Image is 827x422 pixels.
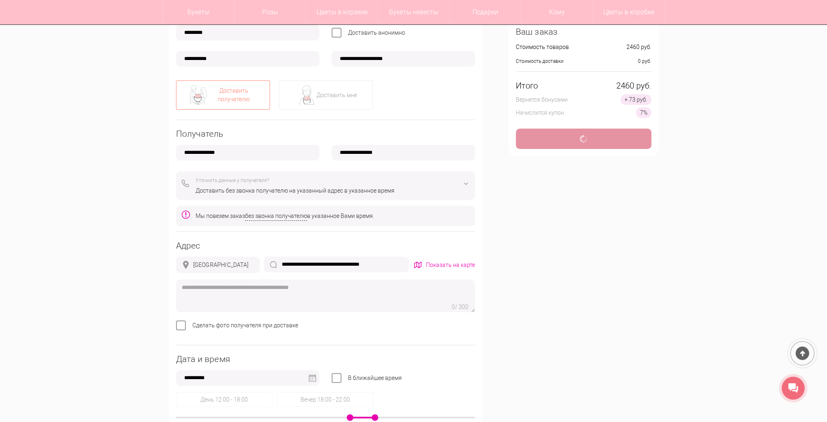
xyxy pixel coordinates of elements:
div: Показать на карте [426,261,475,269]
span: без звонка получателю [245,212,307,220]
div: + 73 руб. [620,94,651,105]
div: Адрес [176,242,475,250]
div: Доставить получателю [208,87,260,104]
div: Вернется бонусами [516,96,568,104]
div: Оформить заказ [516,129,651,149]
div: 2460 руб. [626,43,651,51]
div: / 300 [455,303,468,311]
div: Уточнить данные у получателя? [196,176,469,185]
div: Дата и время [176,355,475,364]
div: 7% [636,107,651,118]
div: 0 [452,303,455,311]
div: День 12:00 - 18:00 [176,392,273,407]
span: В ближайшее время [348,375,402,381]
div: 0 руб. [638,57,651,66]
div: Итого [516,82,538,90]
div: [GEOGRAPHIC_DATA] [193,261,248,269]
div: Стоимость доставки [516,57,564,66]
div: Начислится купон [516,109,564,117]
div: Ваш заказ [516,28,651,36]
div: Доставить без звонка получателю на указанный адрес в указанное время [196,187,469,195]
div: 2460 руб. [616,82,651,90]
div: Мы повезем заказ в указанное Вами время. [196,212,374,220]
div: Вечер 18:00 - 22:00 [277,392,374,407]
div: Доставить мне [317,91,357,100]
span: Сделать фото получателя при доставке [192,322,298,329]
div: Получатель [176,130,475,138]
span: Доставить анонимно [348,29,405,36]
div: Стоимость товаров [516,43,569,51]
